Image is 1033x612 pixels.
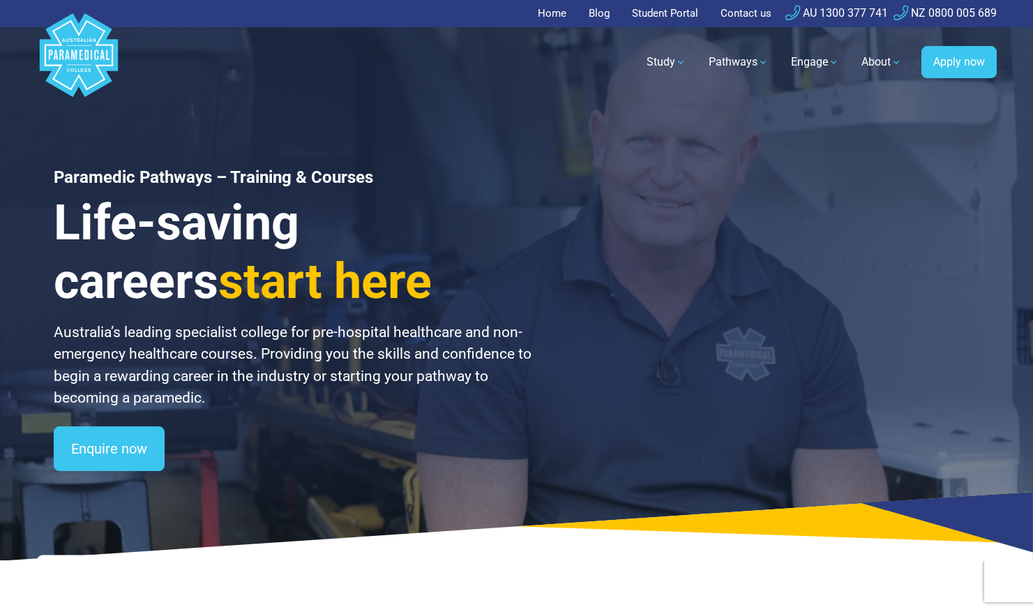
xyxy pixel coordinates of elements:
[700,43,777,82] a: Pathways
[218,253,432,310] span: start here
[638,43,695,82] a: Study
[54,426,165,471] a: Enquire now
[783,43,847,82] a: Engage
[54,193,534,311] h3: Life-saving careers
[785,6,888,20] a: AU 1300 377 741
[37,27,121,98] a: Australian Paramedical College
[54,167,534,188] h1: Paramedic Pathways – Training & Courses
[54,322,534,410] p: Australia’s leading specialist college for pre-hospital healthcare and non-emergency healthcare c...
[853,43,910,82] a: About
[893,6,997,20] a: NZ 0800 005 689
[921,46,997,78] a: Apply now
